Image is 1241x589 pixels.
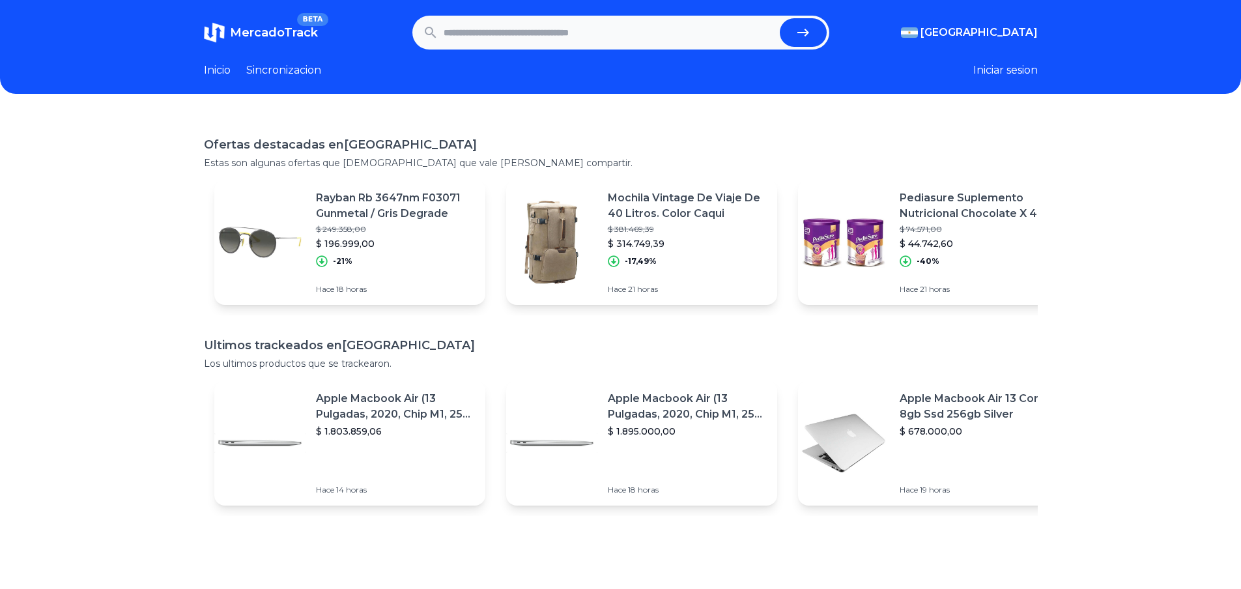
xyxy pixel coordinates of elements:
a: Featured imagePediasure Suplemento Nutricional Chocolate X 400 Gr X 2 Unid$ 74.571,00$ 44.742,60-... [798,180,1069,305]
a: Featured imageApple Macbook Air (13 Pulgadas, 2020, Chip M1, 256 Gb De Ssd, 8 Gb De Ram) - Plata$... [506,381,777,506]
p: Estas son algunas ofertas que [DEMOGRAPHIC_DATA] que vale [PERSON_NAME] compartir. [204,156,1038,169]
p: -21% [333,256,352,266]
p: Hace 18 horas [608,485,767,495]
p: Hace 21 horas [608,284,767,294]
img: MercadoTrack [204,22,225,43]
img: Argentina [901,27,918,38]
img: Featured image [798,397,889,489]
a: MercadoTrackBETA [204,22,318,43]
p: -40% [917,256,939,266]
a: Sincronizacion [246,63,321,78]
p: $ 1.803.859,06 [316,425,475,438]
p: Pediasure Suplemento Nutricional Chocolate X 400 Gr X 2 Unid [900,190,1059,222]
a: Featured imageApple Macbook Air (13 Pulgadas, 2020, Chip M1, 256 Gb De Ssd, 8 Gb De Ram) - Plata$... [214,381,485,506]
img: Featured image [506,397,597,489]
a: Inicio [204,63,231,78]
a: Featured imageApple Macbook Air 13 Core I5 8gb Ssd 256gb Silver$ 678.000,00Hace 19 horas [798,381,1069,506]
p: Apple Macbook Air (13 Pulgadas, 2020, Chip M1, 256 Gb De Ssd, 8 Gb De Ram) - Plata [316,391,475,422]
img: Featured image [506,197,597,288]
p: Hace 19 horas [900,485,1059,495]
button: [GEOGRAPHIC_DATA] [901,25,1038,40]
img: Featured image [798,197,889,288]
p: $ 678.000,00 [900,425,1059,438]
p: -17,49% [625,256,657,266]
p: Rayban Rb 3647nm F03071 Gunmetal / Gris Degrade [316,190,475,222]
img: Featured image [214,397,306,489]
p: Apple Macbook Air 13 Core I5 8gb Ssd 256gb Silver [900,391,1059,422]
p: Hace 21 horas [900,284,1059,294]
p: Apple Macbook Air (13 Pulgadas, 2020, Chip M1, 256 Gb De Ssd, 8 Gb De Ram) - Plata [608,391,767,422]
p: $ 1.895.000,00 [608,425,767,438]
a: Featured imageRayban Rb 3647nm F03071 Gunmetal / Gris Degrade$ 249.358,00$ 196.999,00-21%Hace 18 ... [214,180,485,305]
img: Featured image [214,197,306,288]
h1: Ultimos trackeados en [GEOGRAPHIC_DATA] [204,336,1038,354]
p: $ 74.571,00 [900,224,1059,235]
p: Hace 14 horas [316,485,475,495]
a: Featured imageMochila Vintage De Viaje De 40 Litros. Color Caqui$ 381.469,39$ 314.749,39-17,49%Ha... [506,180,777,305]
p: $ 314.749,39 [608,237,767,250]
p: Los ultimos productos que se trackearon. [204,357,1038,370]
p: $ 196.999,00 [316,237,475,250]
p: $ 381.469,39 [608,224,767,235]
h1: Ofertas destacadas en [GEOGRAPHIC_DATA] [204,136,1038,154]
p: $ 249.358,00 [316,224,475,235]
p: $ 44.742,60 [900,237,1059,250]
p: Hace 18 horas [316,284,475,294]
button: Iniciar sesion [973,63,1038,78]
span: [GEOGRAPHIC_DATA] [920,25,1038,40]
p: Mochila Vintage De Viaje De 40 Litros. Color Caqui [608,190,767,222]
span: MercadoTrack [230,25,318,40]
span: BETA [297,13,328,26]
